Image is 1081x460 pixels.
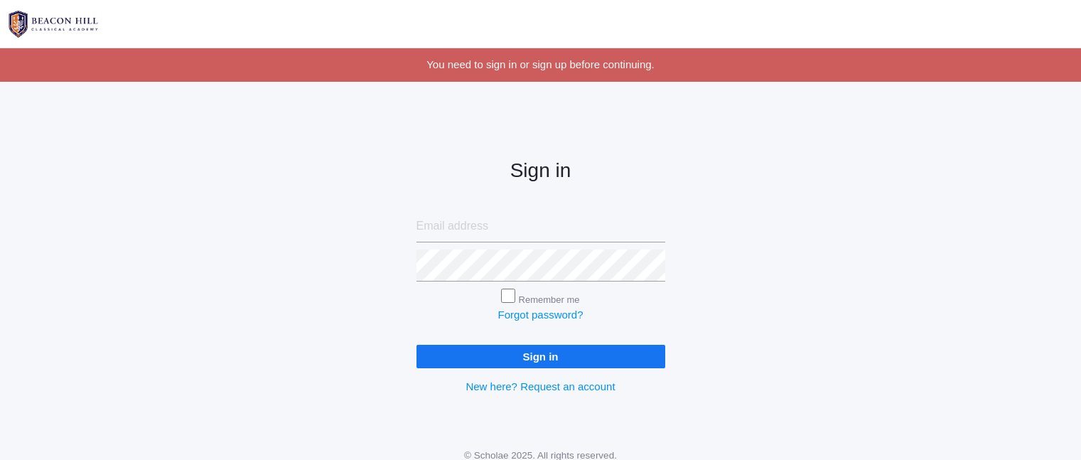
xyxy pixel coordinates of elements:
[466,380,615,392] a: New here? Request an account
[519,294,580,305] label: Remember me
[416,210,665,242] input: Email address
[498,309,583,321] a: Forgot password?
[416,160,665,182] h2: Sign in
[416,345,665,368] input: Sign in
